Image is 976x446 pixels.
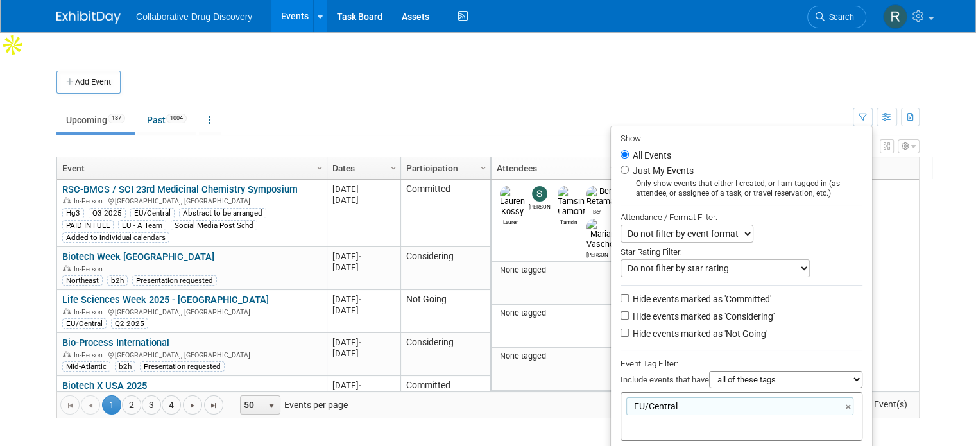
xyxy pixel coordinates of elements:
a: Biotech X USA 2025 [62,380,147,391]
span: Column Settings [314,163,325,173]
a: Dates [332,157,392,179]
span: EU/Central [631,400,678,413]
td: Considering [400,247,490,290]
span: - [359,184,361,194]
label: Hide events marked as 'Not Going' [630,327,767,340]
div: [GEOGRAPHIC_DATA], [GEOGRAPHIC_DATA] [62,195,321,206]
div: b2h [107,275,128,286]
span: 1004 [166,114,187,123]
span: Events per page [224,395,361,415]
span: 187 [108,114,125,123]
span: Search [825,12,854,22]
a: Go to the previous page [81,395,100,415]
div: [DATE] [332,305,395,316]
span: Column Settings [478,163,488,173]
a: Go to the last page [204,395,223,415]
a: Bio-Process International [62,337,169,348]
img: Renate Baker [883,4,907,29]
a: Go to the first page [60,395,80,415]
div: Social Media Post Schd [171,220,257,230]
a: Go to the next page [183,395,202,415]
div: [GEOGRAPHIC_DATA], [GEOGRAPHIC_DATA] [62,349,321,360]
a: 2 [122,395,141,415]
a: Column Settings [313,157,327,176]
label: Just My Events [630,164,694,177]
span: Go to the previous page [85,400,96,411]
label: Hide events marked as 'Considering' [630,310,775,323]
div: Q2 2025 [111,318,148,329]
div: EU - A Team [118,220,166,230]
div: Added to individual calendars [62,232,169,243]
div: Susana Tomasio [529,202,551,210]
button: Add Event [56,71,121,94]
span: In-Person [74,197,107,205]
div: PAID IN FULL [62,220,114,230]
div: Mid-Atlantic [62,361,110,372]
div: b2h [115,361,135,372]
div: Mariana Vaschetto [586,250,609,258]
a: 4 [162,395,181,415]
label: Hide events marked as 'Committed' [630,293,771,305]
a: RSC-BMCS / SCI 23rd Medicinal Chemistry Symposium [62,184,298,195]
a: Column Settings [477,157,491,176]
div: [DATE] [332,380,395,391]
div: Include events that have [621,371,862,392]
span: Go to the next page [187,400,198,411]
div: Northeast [62,275,103,286]
a: Life Sciences Week 2025 - [GEOGRAPHIC_DATA] [62,294,269,305]
a: Event [62,157,318,179]
td: Considering [400,333,490,376]
img: Susana Tomasio [532,186,547,202]
span: - [359,295,361,304]
a: Past1004 [137,108,196,132]
div: [DATE] [332,348,395,359]
img: Tamsin Lamont [558,186,585,217]
a: Attendees [497,157,612,179]
div: None tagged [497,351,615,361]
div: Presentation requested [140,361,225,372]
a: × [845,400,853,415]
div: [GEOGRAPHIC_DATA], [GEOGRAPHIC_DATA] [62,306,321,317]
div: [DATE] [332,251,395,262]
td: Not Going [400,290,490,333]
span: Column Settings [388,163,398,173]
img: Ben Retamal [586,186,617,207]
div: Tamsin Lamont [558,217,580,225]
div: EU/Central [130,208,175,218]
img: In-Person Event [63,351,71,357]
div: Presentation requested [132,275,217,286]
div: [DATE] [332,194,395,205]
span: Go to the last page [209,400,219,411]
div: Event Tag Filter: [621,356,862,371]
a: Column Settings [387,157,401,176]
div: Only show events that either I created, or I am tagged in (as attendee, or assignee of a task, or... [621,179,862,198]
div: [DATE] [332,262,395,273]
div: Star Rating Filter: [621,243,862,259]
span: Column Settings [608,163,618,173]
span: - [359,252,361,261]
img: In-Person Event [63,308,71,314]
span: Go to the first page [65,400,75,411]
span: select [266,401,277,411]
div: None tagged [497,308,615,318]
a: 3 [142,395,161,415]
span: In-Person [74,351,107,359]
td: Committed [400,376,490,438]
div: None tagged [497,265,615,275]
td: Committed [400,180,490,247]
img: Mariana Vaschetto [586,219,624,250]
a: Column Settings [606,157,621,176]
span: 1 [102,395,121,415]
div: [DATE] [332,294,395,305]
span: In-Person [74,265,107,273]
div: [DATE] [332,337,395,348]
a: Upcoming187 [56,108,135,132]
img: In-Person Event [63,265,71,271]
span: In-Person [74,308,107,316]
div: Hg3 [62,208,84,218]
span: 50 [241,396,262,414]
div: Attendance / Format Filter: [621,210,862,225]
span: Collaborative Drug Discovery [136,12,252,22]
div: [DATE] [332,184,395,194]
a: Biotech Week [GEOGRAPHIC_DATA] [62,251,214,262]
